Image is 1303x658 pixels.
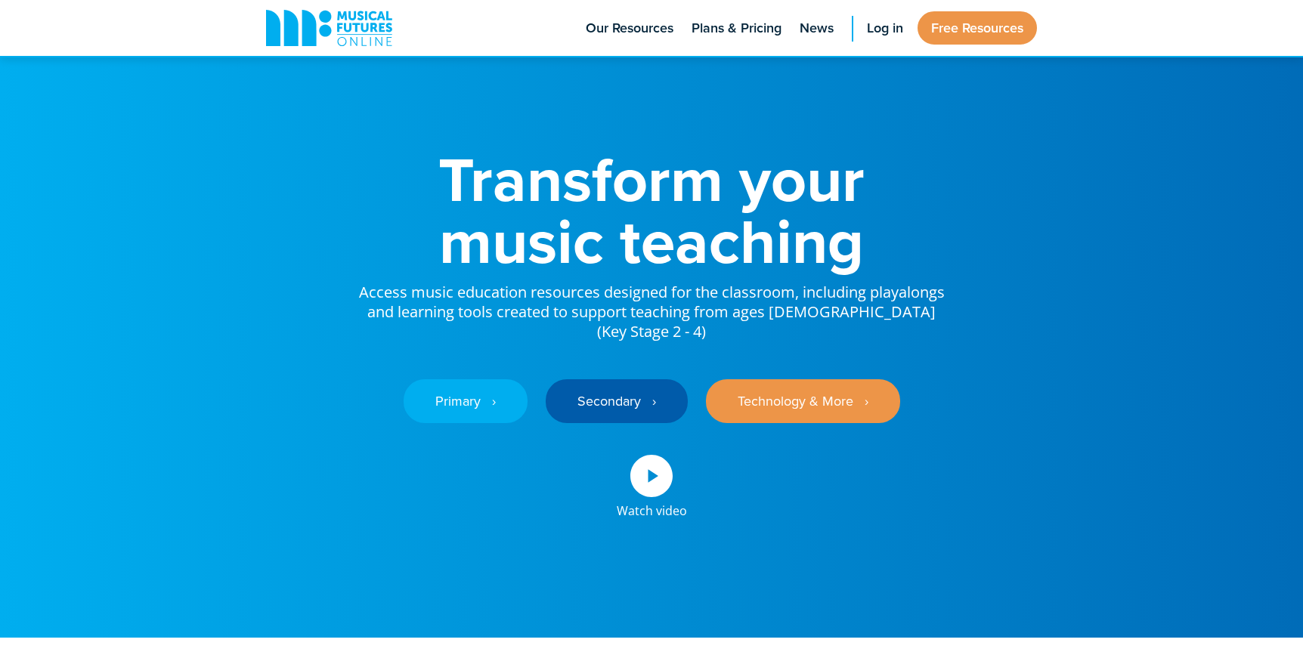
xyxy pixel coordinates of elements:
[357,148,946,272] h1: Transform your music teaching
[918,11,1037,45] a: Free Resources
[692,18,781,39] span: Plans & Pricing
[586,18,673,39] span: Our Resources
[867,18,903,39] span: Log in
[357,272,946,341] p: Access music education resources designed for the classroom, including playalongs and learning to...
[706,379,900,423] a: Technology & More ‎‏‏‎ ‎ ›
[546,379,688,423] a: Secondary ‎‏‏‎ ‎ ›
[617,497,687,517] div: Watch video
[800,18,834,39] span: News
[404,379,528,423] a: Primary ‎‏‏‎ ‎ ›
